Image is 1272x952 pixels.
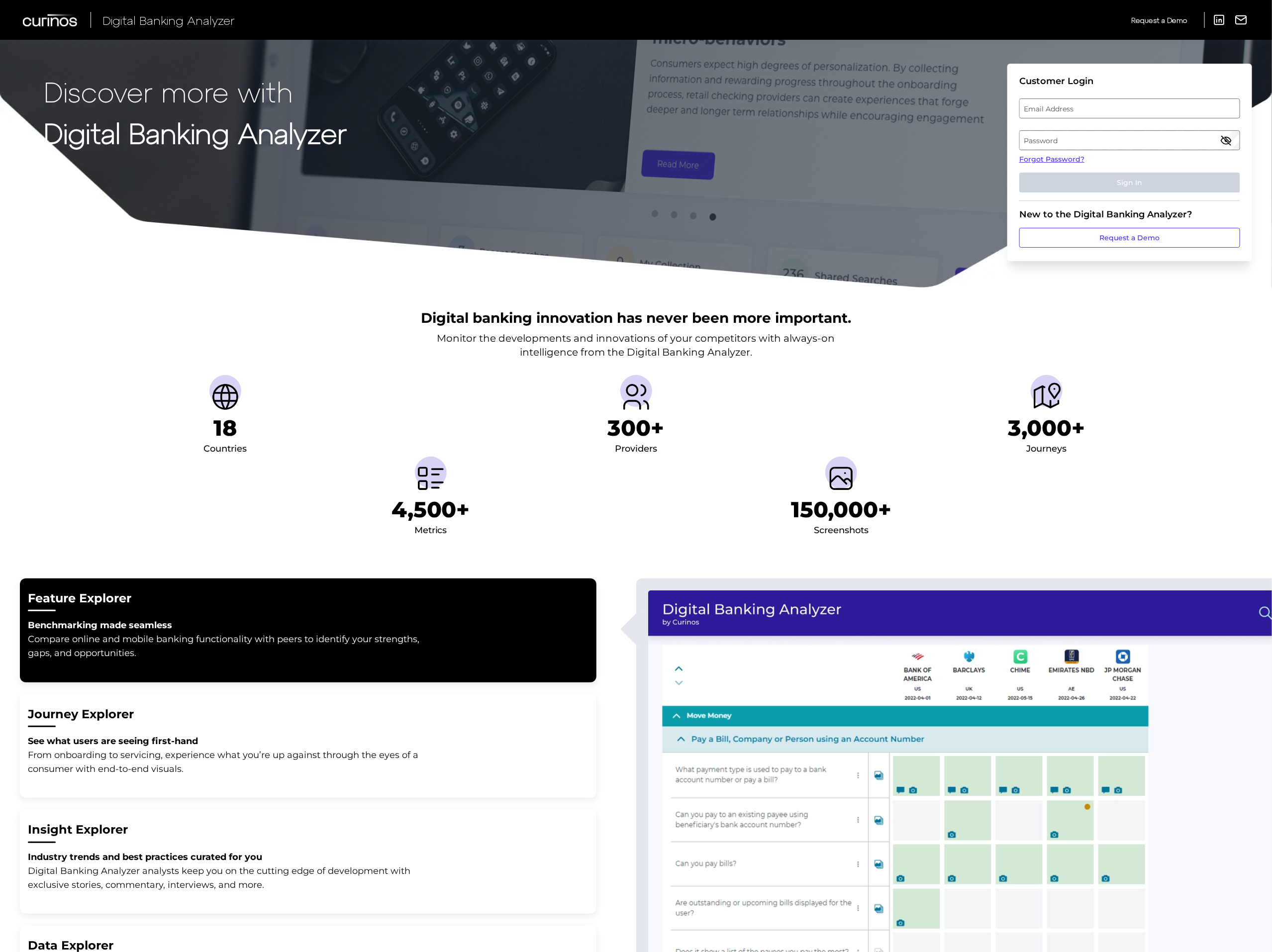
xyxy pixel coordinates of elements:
h2: Digital banking innovation has never been more important. [421,308,851,327]
h1: 300+ [608,415,665,441]
img: Metrics [415,463,447,494]
div: New to the Digital Banking Analyzer? [1019,209,1240,220]
img: Screenshots [825,463,857,494]
strong: Digital Banking Analyzer [44,116,347,149]
p: Digital Banking Analyzer analysts keep you on the cutting edge of development with exclusive stor... [28,850,426,892]
img: Countries [209,381,241,413]
label: Email Address [1020,99,1239,117]
span: Digital Banking Analyzer [102,13,235,27]
strong: Industry trends and best practices curated for you [28,852,262,862]
p: Compare online and mobile banking functionality with peers to identify your strengths, gaps, and ... [28,632,426,660]
div: Customer Login [1019,76,1240,87]
label: Password [1020,131,1239,149]
a: Forgot Password? [1019,154,1240,165]
div: Metrics [414,523,447,539]
h1: 4,500+ [391,496,470,523]
button: Insight ExplorerIndustry trends and best practices curated for youDigital Banking Analyzer analys... [20,810,596,914]
h2: Insight Explorer [28,822,588,838]
h1: 150,000+ [791,496,891,523]
p: From onboarding to servicing, experience what you’re up against through the eyes of a consumer wi... [28,734,426,776]
p: Discover more with [44,76,347,107]
h1: 3,000+ [1008,415,1085,441]
button: Sign In [1019,173,1240,192]
a: Request a Demo [1019,228,1240,248]
button: Feature ExplorerBenchmarking made seamless Compare online and mobile banking functionality with p... [20,578,596,682]
button: Journey ExplorerSee what users are seeing first-hand From onboarding to servicing, experience wha... [20,694,596,798]
span: Request a Demo [1131,16,1187,24]
img: Curinos [23,14,79,26]
a: Request a Demo [1131,12,1187,28]
h2: Journey Explorer [28,706,588,723]
div: Screenshots [814,523,869,539]
h2: Feature Explorer [28,590,588,607]
p: Monitor the developments and innovations of your competitors with always-on intelligence from the... [437,331,835,359]
h1: 18 [213,415,237,441]
strong: See what users are seeing first-hand [28,736,198,747]
img: Providers [620,381,652,413]
div: Providers [615,441,657,457]
strong: Benchmarking made seamless [28,620,172,631]
img: Journeys [1031,381,1063,413]
div: Countries [203,441,247,457]
div: Journeys [1027,441,1067,457]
